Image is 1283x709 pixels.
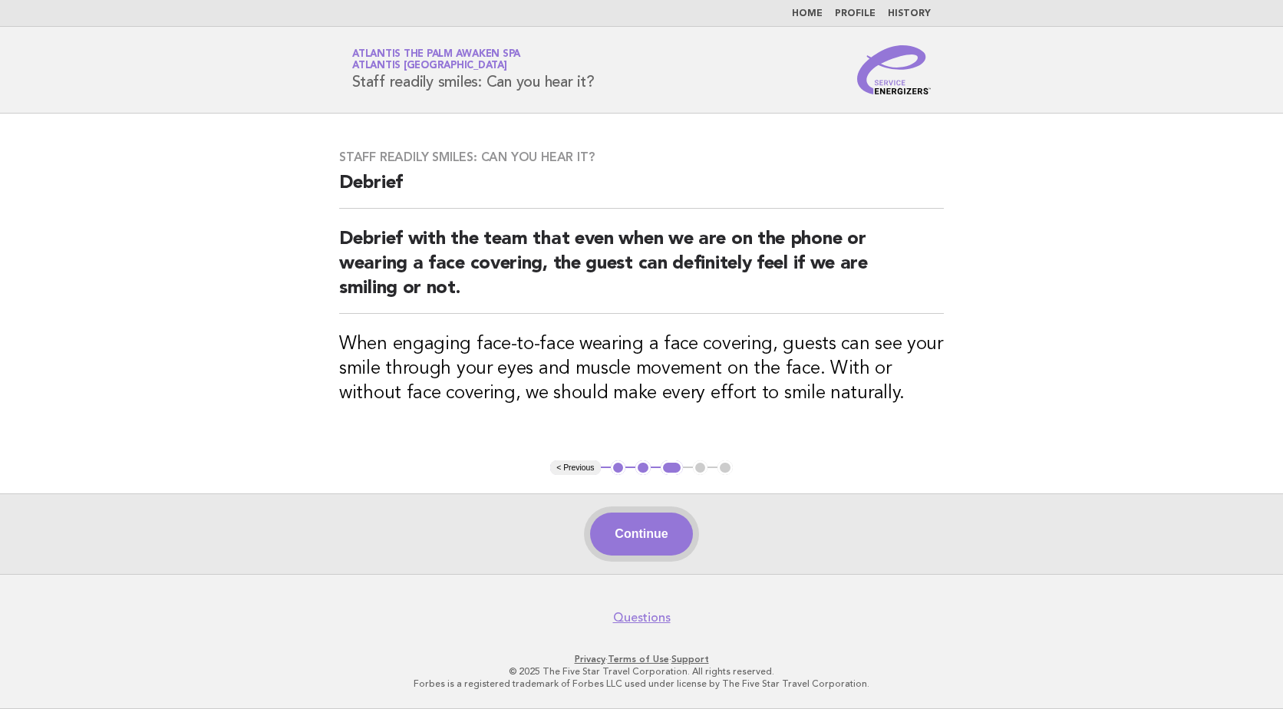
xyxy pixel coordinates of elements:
[172,678,1111,690] p: Forbes is a registered trademark of Forbes LLC used under license by The Five Star Travel Corpora...
[339,171,944,209] h2: Debrief
[550,460,600,476] button: < Previous
[661,460,683,476] button: 3
[352,49,520,71] a: Atlantis The Palm Awaken SpaAtlantis [GEOGRAPHIC_DATA]
[835,9,876,18] a: Profile
[339,227,944,314] h2: Debrief with the team that even when we are on the phone or wearing a face covering, the guest ca...
[172,653,1111,665] p: · ·
[671,654,709,664] a: Support
[575,654,605,664] a: Privacy
[613,610,671,625] a: Questions
[590,513,692,556] button: Continue
[792,9,823,18] a: Home
[172,665,1111,678] p: © 2025 The Five Star Travel Corporation. All rights reserved.
[608,654,669,664] a: Terms of Use
[888,9,931,18] a: History
[635,460,651,476] button: 2
[611,460,626,476] button: 1
[352,61,507,71] span: Atlantis [GEOGRAPHIC_DATA]
[857,45,931,94] img: Service Energizers
[339,150,944,165] h3: Staff readily smiles: Can you hear it?
[339,332,944,406] h3: When engaging face-to-face wearing a face covering, guests can see your smile through your eyes a...
[352,50,595,90] h1: Staff readily smiles: Can you hear it?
